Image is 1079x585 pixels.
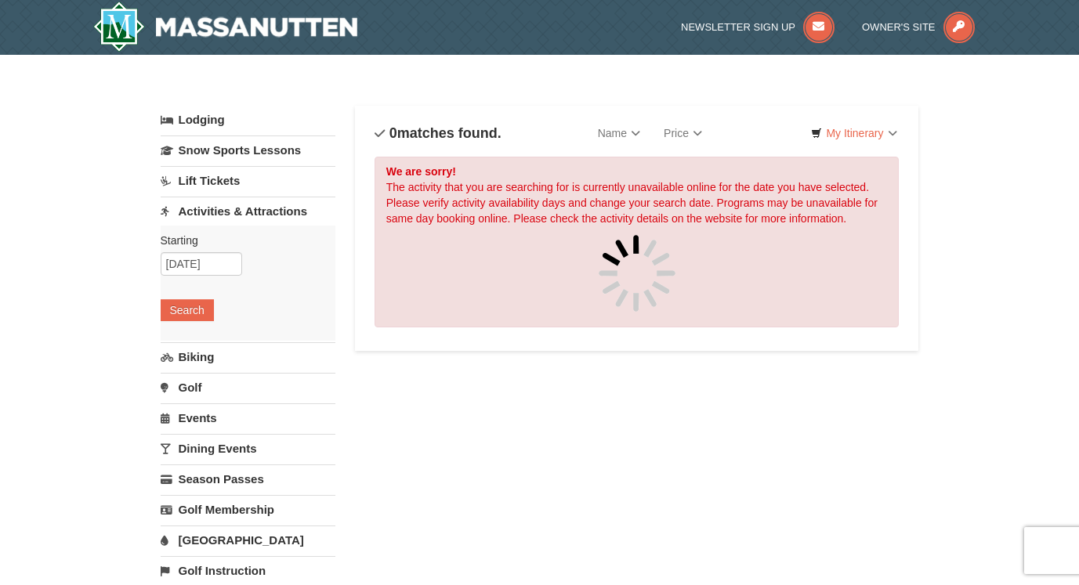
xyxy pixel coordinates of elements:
a: Golf Membership [161,495,335,524]
span: 0 [389,125,397,141]
span: Owner's Site [862,21,936,33]
span: Newsletter Sign Up [681,21,795,33]
a: Activities & Attractions [161,197,335,226]
a: [GEOGRAPHIC_DATA] [161,525,335,554]
img: Massanutten Resort Logo [93,2,358,52]
a: My Itinerary [801,121,907,145]
a: Snow Sports Lessons [161,135,335,164]
strong: We are sorry! [386,165,456,178]
a: Season Passes [161,464,335,493]
a: Biking [161,342,335,371]
a: Owner's Site [862,21,975,33]
a: Newsletter Sign Up [681,21,835,33]
a: Price [652,117,714,149]
a: Golf Instruction [161,556,335,585]
label: Starting [161,233,324,248]
a: Events [161,403,335,432]
div: The activity that you are searching for is currently unavailable online for the date you have sel... [375,157,900,327]
a: Golf [161,373,335,402]
button: Search [161,299,214,321]
h4: matches found. [375,125,501,141]
a: Massanutten Resort [93,2,358,52]
img: spinner.gif [598,234,676,312]
a: Lodging [161,106,335,134]
a: Name [586,117,652,149]
a: Lift Tickets [161,166,335,195]
a: Dining Events [161,434,335,463]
